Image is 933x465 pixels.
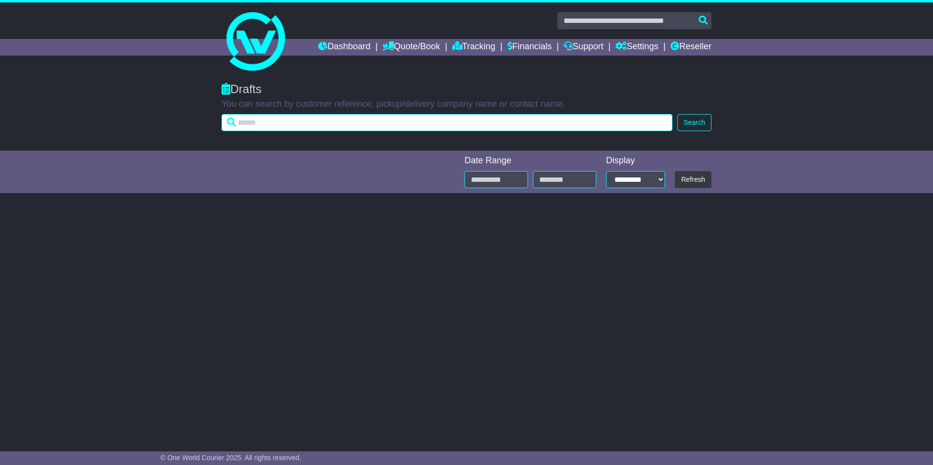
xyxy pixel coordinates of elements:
a: Dashboard [318,39,370,56]
a: Reseller [670,39,711,56]
button: Search [677,114,711,131]
a: Support [564,39,603,56]
div: Date Range [465,155,596,166]
div: Drafts [222,82,711,97]
button: Refresh [675,171,711,188]
a: Financials [507,39,552,56]
a: Tracking [452,39,495,56]
p: You can search by customer reference, pickup/delivery company name or contact name. [222,99,711,110]
a: Settings [615,39,658,56]
div: Display [606,155,665,166]
span: © One World Courier 2025. All rights reserved. [161,454,302,462]
a: Quote/Book [383,39,440,56]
